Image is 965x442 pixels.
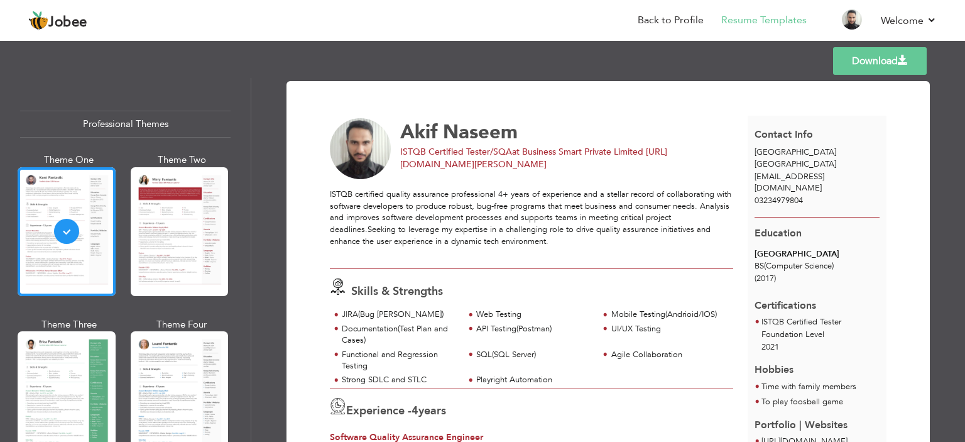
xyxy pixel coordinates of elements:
[48,16,87,30] span: Jobee
[881,13,937,28] a: Welcome
[346,403,412,419] span: Experience -
[330,118,391,180] img: No image
[611,309,726,321] div: Mobile Testing(Andrioid/IOS)
[611,349,726,361] div: Agile Collaboration
[400,146,667,170] span: at Business Smart Private Limited [URL][DOMAIN_NAME][PERSON_NAME]
[476,323,591,335] div: API Testing(Postman)
[400,146,512,158] span: ISTQB Certified Tester/SQA
[443,119,518,145] span: Naseem
[755,171,824,194] span: [EMAIL_ADDRESS][DOMAIN_NAME]
[351,284,443,299] span: Skills & Strengths
[342,374,457,386] div: Strong SDLC and STLC
[755,260,834,272] span: BS(Computer Science)
[476,349,591,361] div: SQL(SQL Server)
[28,11,87,31] a: Jobee
[755,226,802,240] span: Education
[611,323,726,335] div: UI/UX Testing
[721,13,807,28] a: Resume Templates
[412,403,446,419] label: years
[755,363,793,377] span: Hobbies
[755,418,848,432] span: Portfolio | Websites
[476,374,591,386] div: Playright Automation
[476,309,591,321] div: Web Testing
[342,349,457,372] div: Functional and Regression Testing
[755,195,803,206] span: 03234979804
[342,323,457,346] div: Documentation(Test Plan and Cases)
[638,13,704,28] a: Back to Profile
[20,111,231,138] div: Professional Themes
[133,318,231,331] div: Theme Four
[400,119,437,145] span: Akif
[133,153,231,167] div: Theme Two
[842,9,862,30] img: Profile Img
[20,318,118,331] div: Theme Three
[755,289,816,313] span: Certifications
[755,273,776,284] span: (2017)
[28,11,48,31] img: jobee.io
[761,381,856,392] span: Time with family members
[755,128,813,141] span: Contact Info
[761,316,841,340] span: ISTQB Certified Tester Foundation Level
[330,189,733,258] div: ISTQB certified quality assurance professional 4+ years of experience and a stellar record of col...
[412,403,418,419] span: 4
[755,158,836,170] span: [GEOGRAPHIC_DATA]
[755,146,836,158] span: [GEOGRAPHIC_DATA]
[833,47,927,75] a: Download
[761,396,843,407] span: To play foosball game
[761,341,880,354] p: 2021
[342,309,457,321] div: JIRA(Bug [PERSON_NAME])
[755,248,880,260] div: [GEOGRAPHIC_DATA]
[20,153,118,167] div: Theme One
